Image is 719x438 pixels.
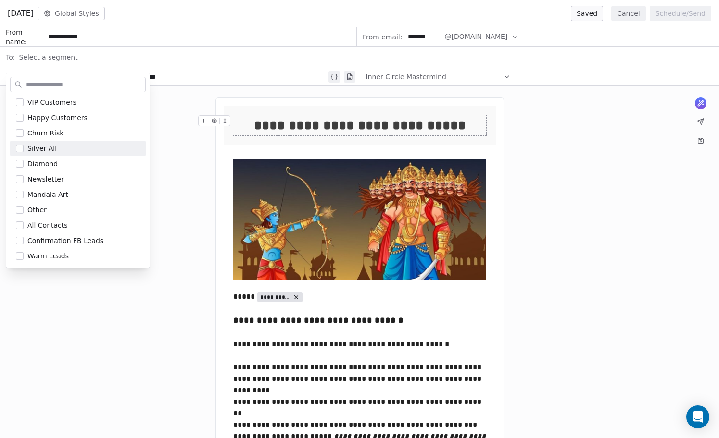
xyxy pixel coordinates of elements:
button: Schedule/Send [650,6,711,21]
span: Confirmation FB Leads [27,236,103,245]
div: Suggestions [10,79,146,264]
span: To: [6,52,15,62]
span: Mandala Art [27,190,68,199]
span: From email: [363,32,402,42]
span: VIP Customers [27,97,76,107]
span: [DATE] [8,8,34,19]
button: Cancel [611,6,645,21]
button: Global Styles [38,7,105,20]
span: All Contacts [27,220,68,230]
span: From name: [6,27,44,47]
button: Saved [571,6,603,21]
span: Newsletter [27,174,64,184]
span: Subject: [6,72,33,85]
span: Diamond [27,159,58,169]
span: Select a segment [19,52,77,62]
span: @[DOMAIN_NAME] [444,32,507,42]
span: Other [27,205,47,215]
span: Inner Circle Mastermind [366,72,446,82]
span: Churn Risk [27,128,63,138]
span: Happy Customers [27,113,88,122]
span: Warm Leads [27,251,69,261]
span: Silver All [27,144,57,153]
